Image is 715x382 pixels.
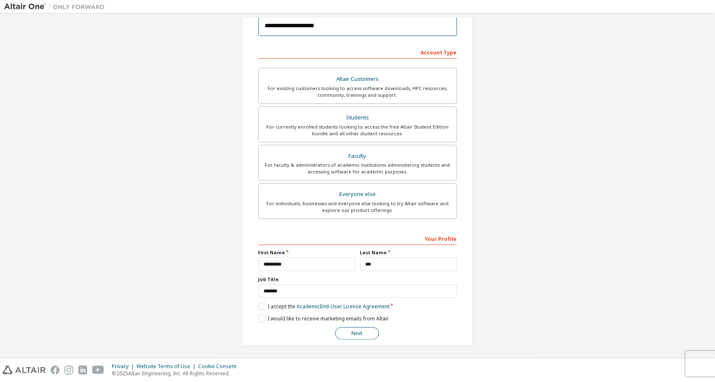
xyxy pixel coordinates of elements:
[4,3,109,11] img: Altair One
[264,85,452,98] div: For existing customers looking to access software downloads, HPC resources, community, trainings ...
[264,162,452,175] div: For faculty & administrators of academic institutions administering students and accessing softwa...
[65,366,73,374] img: instagram.svg
[335,327,379,340] button: Next
[51,366,59,374] img: facebook.svg
[112,363,137,370] div: Privacy
[258,303,390,310] label: I accept the
[3,366,46,374] img: altair_logo.svg
[258,276,457,283] label: Job Title
[360,249,457,256] label: Last Name
[264,150,452,162] div: Faculty
[112,370,241,377] p: © 2025 Altair Engineering, Inc. All Rights Reserved.
[258,249,355,256] label: First Name
[92,366,104,374] img: youtube.svg
[264,124,452,137] div: For currently enrolled students looking to access the free Altair Student Edition bundle and all ...
[258,45,457,59] div: Account Type
[264,112,452,124] div: Students
[297,303,390,310] a: Academic End-User License Agreement
[78,366,87,374] img: linkedin.svg
[258,315,389,322] label: I would like to receive marketing emails from Altair
[264,200,452,214] div: For individuals, businesses and everyone else looking to try Altair software and explore our prod...
[264,188,452,200] div: Everyone else
[258,232,457,245] div: Your Profile
[198,363,241,370] div: Cookie Consent
[137,363,198,370] div: Website Terms of Use
[264,73,452,85] div: Altair Customers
